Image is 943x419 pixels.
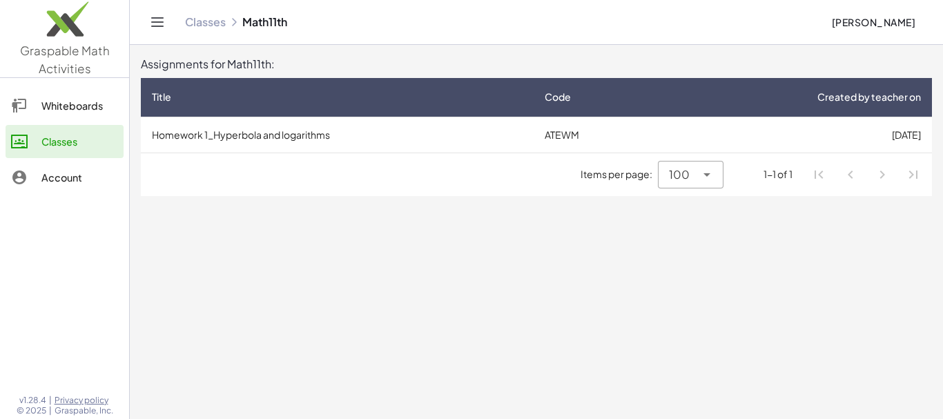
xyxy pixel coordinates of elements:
div: Account [41,169,118,186]
td: [DATE] [657,117,932,153]
a: Privacy policy [55,395,113,406]
span: | [49,395,52,406]
div: Whiteboards [41,97,118,114]
a: Classes [185,15,226,29]
span: [PERSON_NAME] [831,16,915,28]
div: Classes [41,133,118,150]
span: © 2025 [17,405,46,416]
a: Classes [6,125,124,158]
span: 100 [669,166,690,183]
td: Homework 1_Hyperbola and logarithms [141,117,534,153]
span: v1.28.4 [19,395,46,406]
span: Code [545,90,571,104]
div: 1-1 of 1 [764,167,793,182]
button: Toggle navigation [146,11,168,33]
span: Items per page: [581,167,658,182]
nav: Pagination Navigation [804,159,929,191]
span: Graspable, Inc. [55,405,113,416]
span: Title [152,90,171,104]
span: Created by teacher on [817,90,921,104]
a: Account [6,161,124,194]
span: | [49,405,52,416]
div: Assignments for Math11th: [141,56,932,72]
td: ATEWM [534,117,657,153]
a: Whiteboards [6,89,124,122]
span: Graspable Math Activities [20,43,110,76]
button: [PERSON_NAME] [820,10,926,35]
